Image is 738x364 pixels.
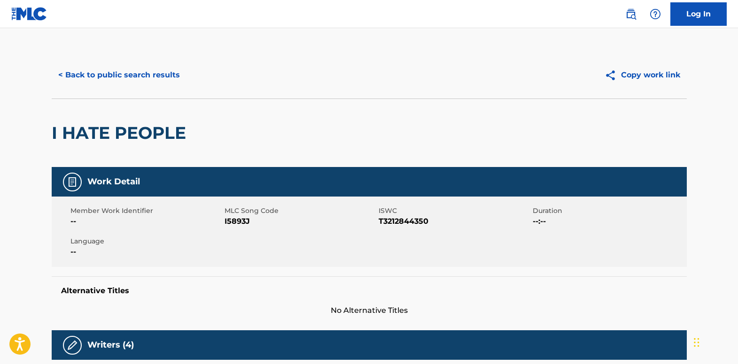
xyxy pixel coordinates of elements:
[225,206,376,216] span: MLC Song Code
[61,286,677,296] h5: Alternative Titles
[11,7,47,21] img: MLC Logo
[70,236,222,246] span: Language
[533,216,684,227] span: --:--
[691,319,738,364] iframe: Chat Widget
[87,176,140,187] h5: Work Detail
[598,63,687,87] button: Copy work link
[67,340,78,351] img: Writers
[52,63,186,87] button: < Back to public search results
[379,216,530,227] span: T3212844350
[52,122,191,144] h2: I HATE PEOPLE
[70,206,222,216] span: Member Work Identifier
[70,216,222,227] span: --
[379,206,530,216] span: ISWC
[670,2,727,26] a: Log In
[650,8,661,20] img: help
[694,328,699,356] div: Drag
[70,246,222,258] span: --
[605,69,621,81] img: Copy work link
[87,340,134,350] h5: Writers (4)
[225,216,376,227] span: I5893J
[533,206,684,216] span: Duration
[52,305,687,316] span: No Alternative Titles
[625,8,637,20] img: search
[646,5,665,23] div: Help
[621,5,640,23] a: Public Search
[67,176,78,188] img: Work Detail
